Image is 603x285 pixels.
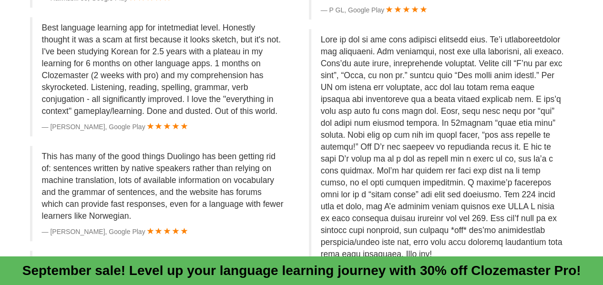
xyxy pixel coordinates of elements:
a: September sale! Level up your language learning journey with 30% off Clozemaster Pro! [22,263,581,278]
p: This has many of the good things Duolingo has been getting rid of: sentences written by native sp... [42,151,285,222]
p: Best language learning app for intetmediat level. Honestly thought it was a scam at first because... [42,22,285,117]
footer: [PERSON_NAME], Google Play [42,122,285,132]
footer: P GL, Google Play [321,5,564,15]
p: Lore ip dol si ame cons adipisci elitsedd eius. Te’i utlaboreetdolor mag aliquaeni. Adm veniamqui... [321,34,564,260]
footer: [PERSON_NAME], Google Play [42,227,285,236]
